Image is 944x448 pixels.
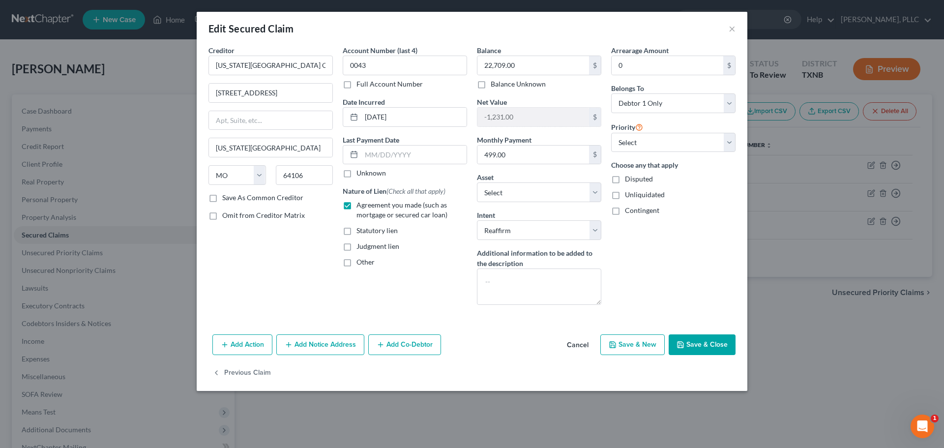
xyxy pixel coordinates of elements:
button: Add Co-Debtor [368,334,441,355]
button: Previous Claim [212,363,271,384]
span: (Check all that apply) [386,187,445,195]
label: Nature of Lien [343,186,445,196]
label: Choose any that apply [611,160,736,170]
input: MM/DD/YYYY [361,146,467,164]
input: XXXX [343,56,467,75]
label: Last Payment Date [343,135,399,145]
label: Balance Unknown [491,79,546,89]
span: Agreement you made (such as mortgage or secured car loan) [356,201,447,219]
label: Full Account Number [356,79,423,89]
div: $ [723,56,735,75]
span: Omit from Creditor Matrix [222,211,305,219]
span: Belongs To [611,84,644,92]
input: Apt, Suite, etc... [209,111,332,130]
label: Additional information to be added to the description [477,248,601,269]
label: Net Value [477,97,507,107]
div: $ [589,56,601,75]
input: MM/DD/YYYY [361,108,467,126]
button: × [729,23,736,34]
button: Save & New [600,334,665,355]
span: Other [356,258,375,266]
span: Judgment lien [356,242,399,250]
input: 0.00 [477,146,589,164]
label: Unknown [356,168,386,178]
label: Account Number (last 4) [343,45,417,56]
label: Arrearage Amount [611,45,669,56]
span: Unliquidated [625,190,665,199]
label: Intent [477,210,495,220]
span: Statutory lien [356,226,398,235]
input: 0.00 [612,56,723,75]
div: $ [589,108,601,126]
iframe: Intercom live chat [911,415,934,438]
span: 1 [931,415,939,422]
button: Add Action [212,334,272,355]
span: Creditor [208,46,235,55]
span: Asset [477,173,494,181]
button: Add Notice Address [276,334,364,355]
label: Balance [477,45,501,56]
input: 0.00 [477,108,589,126]
input: Enter city... [209,138,332,157]
span: Disputed [625,175,653,183]
button: Cancel [559,335,596,355]
div: $ [589,146,601,164]
input: Enter address... [209,84,332,102]
input: Enter zip... [276,165,333,185]
label: Date Incurred [343,97,385,107]
div: Edit Secured Claim [208,22,294,35]
label: Monthly Payment [477,135,531,145]
input: 0.00 [477,56,589,75]
span: Contingent [625,206,659,214]
label: Priority [611,121,643,133]
label: Save As Common Creditor [222,193,303,203]
input: Search creditor by name... [208,56,333,75]
button: Save & Close [669,334,736,355]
